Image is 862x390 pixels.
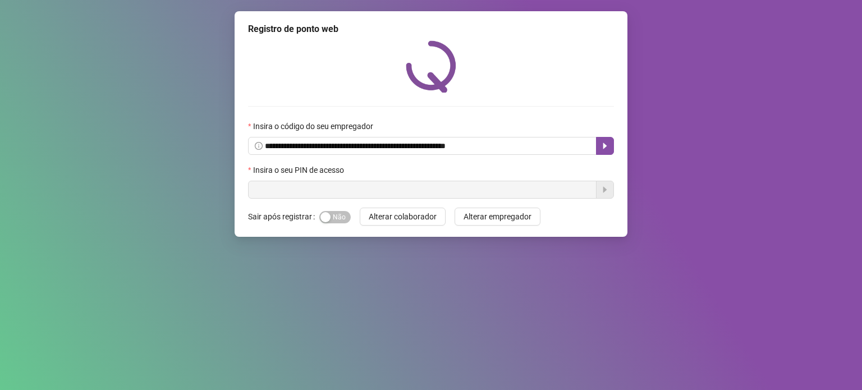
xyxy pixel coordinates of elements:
label: Insira o código do seu empregador [248,120,380,132]
span: Alterar empregador [464,210,531,223]
div: Registro de ponto web [248,22,614,36]
label: Sair após registrar [248,208,319,226]
img: QRPoint [406,40,456,93]
span: caret-right [600,141,609,150]
button: Alterar empregador [455,208,540,226]
span: Alterar colaborador [369,210,437,223]
label: Insira o seu PIN de acesso [248,164,351,176]
button: Alterar colaborador [360,208,446,226]
span: info-circle [255,142,263,150]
